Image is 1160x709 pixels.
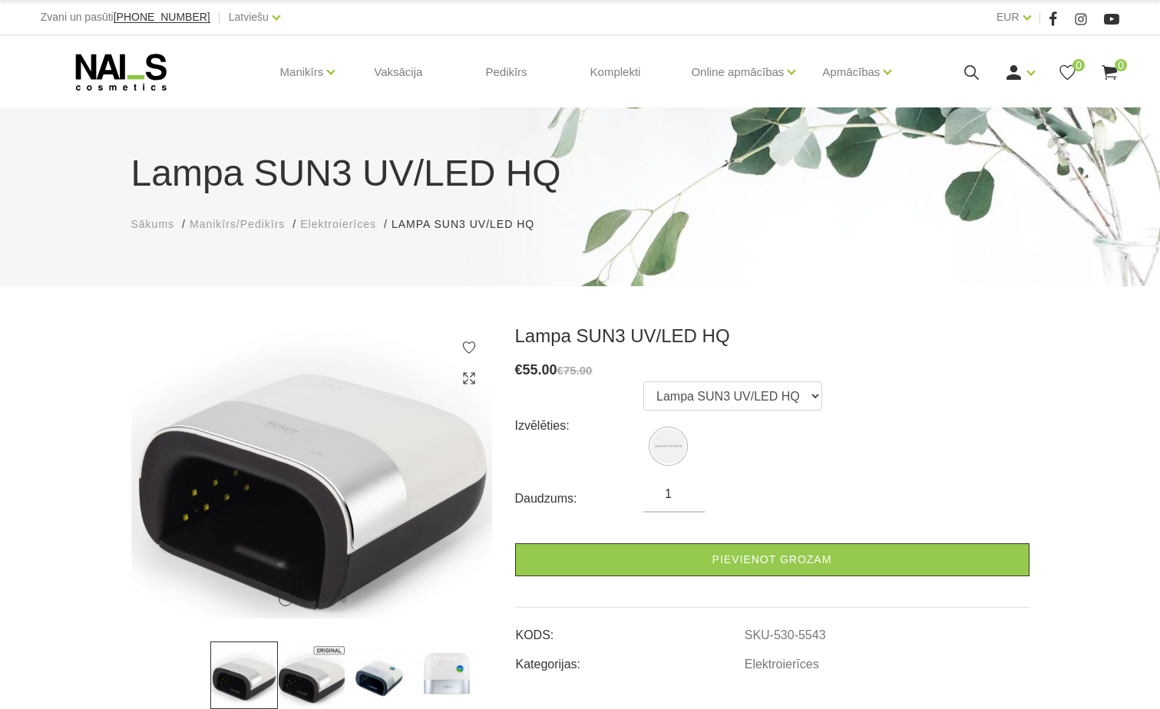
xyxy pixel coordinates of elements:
[1058,63,1077,82] a: 0
[515,486,644,511] div: Daudzums:
[651,429,686,463] img: Lampa SUN3 UV/LED HQ
[473,35,539,109] a: Pedikīrs
[300,216,376,232] a: Elektroierīces
[131,218,175,230] span: Sākums
[131,146,1029,201] h1: Lampa SUN3 UV/LED HQ
[362,35,435,109] a: Vaksācija
[131,325,492,618] img: ...
[822,41,880,103] a: Apmācības
[515,645,744,674] td: Kategorijas:
[190,218,285,230] span: Manikīrs/Pedikīrs
[190,216,285,232] a: Manikīrs/Pedikīrs
[515,543,1029,576] a: Pievienot grozam
[996,8,1020,26] a: EUR
[515,362,523,378] span: €
[745,658,819,671] a: Elektroierīces
[578,35,653,109] a: Komplekti
[114,11,210,23] span: [PHONE_NUMBER]
[523,362,557,378] span: 55.00
[218,8,221,27] span: |
[278,641,345,709] img: ...
[515,414,644,438] div: Izvēlēties:
[515,615,744,645] td: KODS:
[392,216,550,232] li: Lampa SUN3 UV/LED HQ
[1115,59,1127,71] span: 0
[1072,59,1085,71] span: 0
[691,41,784,103] a: Online apmācības
[280,41,324,103] a: Manikīrs
[131,216,175,232] a: Sākums
[1039,8,1042,27] span: |
[300,218,376,230] span: Elektroierīces
[745,628,826,642] a: SKU-530-5543
[279,592,292,606] button: 1 of 4
[1100,63,1119,82] a: 0
[515,325,1029,348] h3: Lampa SUN3 UV/LED HQ
[557,364,593,377] s: €75.00
[345,641,413,709] img: ...
[210,641,278,709] img: ...
[301,595,309,603] button: 2 of 4
[41,8,210,27] div: Zvani un pasūti
[229,8,269,26] a: Latviešu
[413,641,481,709] img: ...
[114,12,210,23] a: [PHONE_NUMBER]
[339,595,347,603] button: 4 of 4
[320,595,328,603] button: 3 of 4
